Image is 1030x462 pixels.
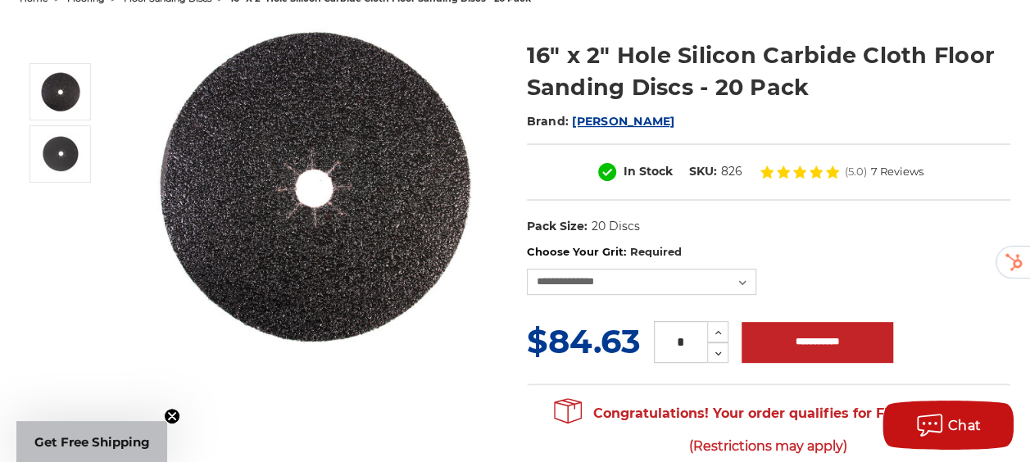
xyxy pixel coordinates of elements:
[16,421,167,462] div: Get Free ShippingClose teaser
[527,321,641,361] span: $84.63
[948,418,982,433] span: Chat
[629,245,681,258] small: Required
[527,218,588,235] dt: Pack Size:
[40,71,81,112] img: Silicon Carbide 16" x 2" Cloth Floor Sanding Discs
[871,166,923,177] span: 7 Reviews
[689,163,717,180] dt: SKU:
[591,218,639,235] dd: 20 Discs
[34,434,150,450] span: Get Free Shipping
[527,114,569,129] span: Brand:
[572,114,674,129] a: [PERSON_NAME]
[624,164,673,179] span: In Stock
[883,401,1014,450] button: Chat
[164,408,180,424] button: Close teaser
[40,134,81,174] img: Silicon Carbide 16" x 2" Floor Sanding Cloth Discs
[152,22,479,350] img: Silicon Carbide 16" x 2" Cloth Floor Sanding Discs
[845,166,867,177] span: (5.0)
[554,430,983,462] span: (Restrictions may apply)
[721,163,742,180] dd: 826
[527,39,1010,103] h1: 16" x 2" Hole Silicon Carbide Cloth Floor Sanding Discs - 20 Pack
[527,244,1010,260] label: Choose Your Grit:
